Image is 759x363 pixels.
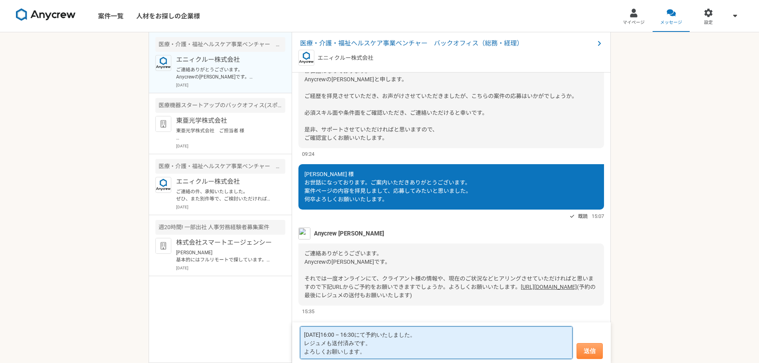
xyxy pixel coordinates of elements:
span: 設定 [704,20,713,26]
div: 医療・介護・福祉ヘルスケア事業ベンチャー バックオフィス（総務・経理） [155,37,285,52]
img: logo_text_blue_01.png [155,177,171,193]
div: 週20時間! 一部出社 人事労務経験者募集案件 [155,220,285,235]
a: [URL][DOMAIN_NAME] [521,284,577,290]
span: お世話になっております。 Anycrewの[PERSON_NAME]と申します。 ご経歴を拝見させていただき、お声がけさせていただきましたが、こちらの案件の応募はいかがでしょうか。 必須スキル面... [304,68,577,141]
span: マイページ [623,20,645,26]
span: Anycrew [PERSON_NAME] [314,229,384,238]
p: 東亜光学株式会社 ご担当者 様 はじめまして。[PERSON_NAME]と申します。 フリーランスで昼夜問わず柔軟に稼働しており、スタートアップ企業での経理などの経験があります。 もしご興味を持... [176,127,275,141]
span: ご連絡ありがとうございます。 Anycrewの[PERSON_NAME]です。 それでは一度オンラインにて、クライアント様の情報や、現在のご状況などヒアリングさせていただければと思いますので下記... [304,250,594,290]
img: S__5267474.jpg [298,228,310,239]
p: [PERSON_NAME] 基本的にはフルリモートで探しています。 よろしくお願いします。 [176,249,275,263]
p: [DATE] [176,265,285,271]
img: logo_text_blue_01.png [155,55,171,71]
span: 15:07 [592,212,604,220]
img: 8DqYSo04kwAAAAASUVORK5CYII= [16,8,76,21]
span: 既読 [578,212,588,221]
p: [DATE] [176,143,285,149]
p: ご連絡ありがとうございます。 Anycrewの[PERSON_NAME]です。 それでは一度オンラインにて、クライアント様の情報や、現在のご状況などヒアリングさせていただければと思いますので下記... [176,66,275,80]
span: 医療・介護・福祉ヘルスケア事業ベンチャー バックオフィス（総務・経理） [300,39,594,48]
p: [DATE] [176,82,285,88]
p: 東亜光学株式会社 [176,116,275,126]
img: default_org_logo-42cde973f59100197ec2c8e796e4974ac8490bb5b08a0eb061ff975e4574aa76.png [155,238,171,254]
p: 株式会社スマートエージェンシー [176,238,275,247]
img: default_org_logo-42cde973f59100197ec2c8e796e4974ac8490bb5b08a0eb061ff975e4574aa76.png [155,116,171,132]
span: 15:35 [302,308,314,315]
div: 医療機器スタートアップのバックオフィス(スポット、週1から可) [155,98,285,113]
span: (予約の最後にレジュメの送付もお願いいたします) [304,284,596,298]
textarea: [DATE]16:00 –⁠ 16:30にて予約いたしました。 レジュメも送付済みです。 よろしくお願いします。 [300,326,573,359]
p: [DATE] [176,204,285,210]
button: 送信 [577,343,603,359]
span: [PERSON_NAME] 様 お世話になっております。ご案内いただきありがとうございます。 案件ページの内容を拝見しまして、応募してみたいと思いました。 何卒よろしくお願いいたします。 [304,171,471,202]
span: 09:24 [302,150,314,158]
img: logo_text_blue_01.png [298,50,314,66]
p: エニィクルー株式会社 [176,177,275,186]
div: 医療・介護・福祉ヘルスケア事業ベンチャー 処遇改善事務経験者募集 [155,159,285,174]
p: エニィクルー株式会社 [176,55,275,65]
span: メッセージ [660,20,682,26]
p: ご連絡の件、承知いたしました。 ぜひ、また別件等で、ご検討いただければと思います。 引き続き、よろしくお願いいたします。 [176,188,275,202]
p: エニィクルー株式会社 [318,54,373,62]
